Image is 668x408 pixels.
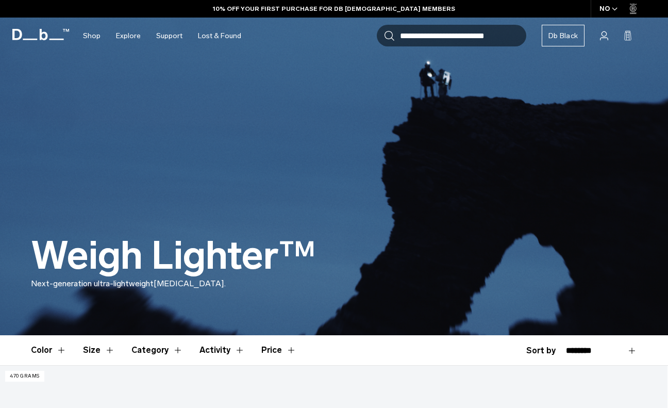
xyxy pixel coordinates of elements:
h1: Weigh Lighter™ [31,235,316,278]
a: Lost & Found [198,18,241,54]
button: Toggle Price [261,335,296,365]
button: Toggle Filter [83,335,115,365]
a: 10% OFF YOUR FIRST PURCHASE FOR DB [DEMOGRAPHIC_DATA] MEMBERS [213,4,455,13]
p: 470 grams [5,371,44,382]
button: Toggle Filter [131,335,183,365]
a: Explore [116,18,141,54]
a: Db Black [542,25,584,46]
a: Support [156,18,182,54]
a: Shop [83,18,101,54]
button: Toggle Filter [31,335,66,365]
button: Toggle Filter [199,335,245,365]
nav: Main Navigation [75,18,249,54]
span: Next-generation ultra-lightweight [31,279,154,288]
span: [MEDICAL_DATA]. [154,279,226,288]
